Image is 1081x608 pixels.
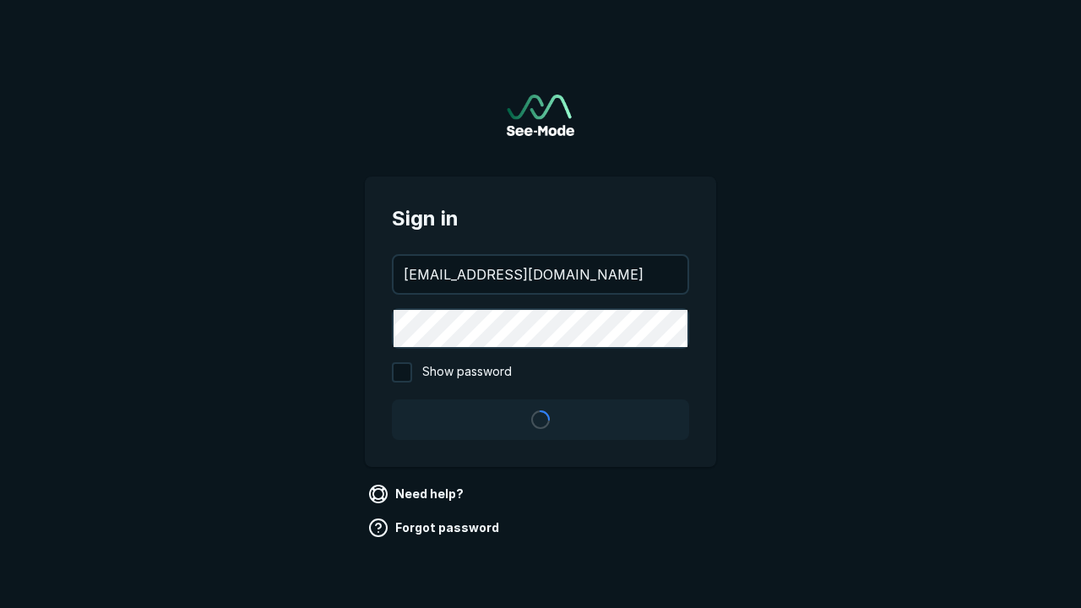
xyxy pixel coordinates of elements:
span: Show password [422,362,512,383]
a: Forgot password [365,514,506,541]
input: your@email.com [394,256,687,293]
img: See-Mode Logo [507,95,574,136]
a: Go to sign in [507,95,574,136]
span: Sign in [392,204,689,234]
a: Need help? [365,480,470,508]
